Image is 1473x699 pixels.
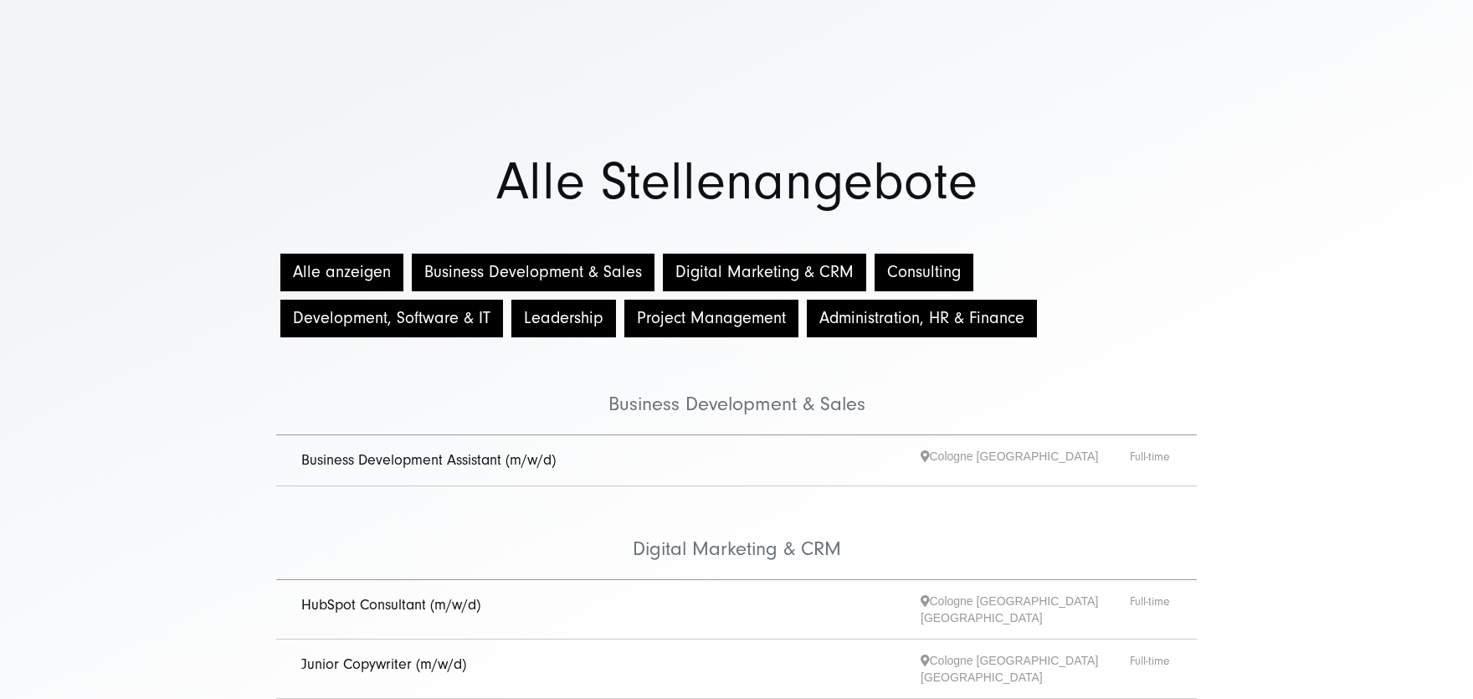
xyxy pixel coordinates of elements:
button: Leadership [511,300,616,337]
span: Cologne [GEOGRAPHIC_DATA] [GEOGRAPHIC_DATA] [921,593,1130,626]
button: Digital Marketing & CRM [663,254,866,291]
span: Full-time [1130,593,1172,626]
span: Cologne [GEOGRAPHIC_DATA] [GEOGRAPHIC_DATA] [921,652,1130,686]
span: Full-time [1130,448,1172,474]
a: Junior Copywriter (m/w/d) [301,655,466,673]
li: Digital Marketing & CRM [276,486,1197,580]
button: Administration, HR & Finance [807,300,1037,337]
h1: Alle Stellenangebote [134,157,1339,208]
button: Development, Software & IT [280,300,503,337]
button: Consulting [875,254,973,291]
span: Cologne [GEOGRAPHIC_DATA] [921,448,1130,474]
button: Alle anzeigen [280,254,403,291]
button: Business Development & Sales [412,254,654,291]
span: Full-time [1130,652,1172,686]
button: Project Management [624,300,798,337]
li: Business Development & Sales [276,342,1197,435]
a: Business Development Assistant (m/w/d) [301,451,556,469]
a: HubSpot Consultant (m/w/d) [301,596,480,614]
